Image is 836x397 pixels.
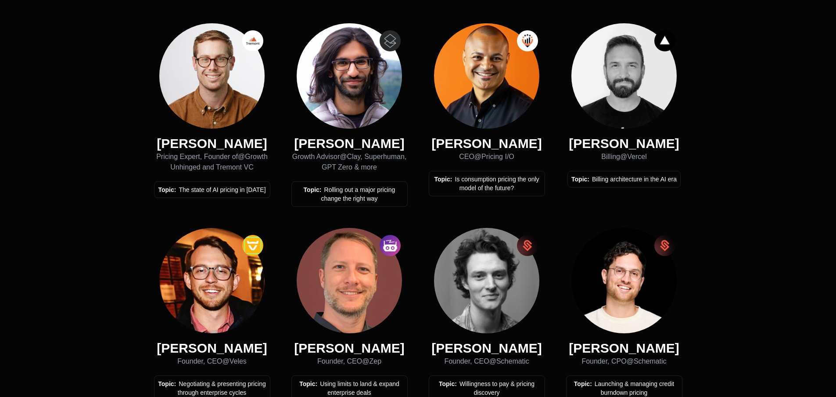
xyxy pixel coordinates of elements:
div: Billing @ Vercel [567,152,681,162]
div: Pricing Expert, Founder of @ Growth Unhinged and Tremont VC [154,152,270,173]
div: Billing architecture in the AI era [571,175,677,184]
div: Negotiating & presenting pricing through enterprise cycles [158,379,266,397]
img: Veles [242,235,263,256]
div: [PERSON_NAME] [567,136,681,152]
img: Gaurav Vohra [297,23,402,129]
span: Topic: [574,380,592,387]
div: Founder, CEO @ Schematic [429,356,545,367]
div: The state of AI pricing in [DATE] [158,185,266,194]
img: Growth Unhinged and Tremont VC [242,30,263,51]
div: [PERSON_NAME] [154,340,270,356]
span: Topic: [299,380,317,387]
img: Clay, Superhuman, GPT Zero & more [380,30,401,51]
span: Topic: [158,380,176,387]
div: Using limits to land & expand enterprise deals [295,379,404,397]
span: Topic: [571,176,589,183]
div: Founder, CPO @ Schematic [566,356,682,367]
img: Schematic [517,235,538,256]
img: Simon Ooley [159,228,265,333]
img: Schematic [654,235,675,256]
span: Topic: [434,176,452,183]
span: Topic: [439,380,457,387]
img: Pricing I/O [517,30,538,51]
div: [PERSON_NAME] [154,136,270,152]
div: [PERSON_NAME] [291,136,408,152]
img: Gio Hobbins [571,228,677,333]
div: [PERSON_NAME] [566,340,682,356]
div: [PERSON_NAME] [429,136,545,152]
div: Growth Advisor @ Clay, Superhuman, GPT Zero & more [291,152,408,173]
div: [PERSON_NAME] [429,340,545,356]
img: Zep [380,235,401,256]
div: Is consumption pricing the only model of the future? [433,175,541,192]
div: Launching & managing credit burndown pricing [570,379,678,397]
div: Founder, CEO @ Veles [154,356,270,367]
div: Rolling out a major pricing change the right way [295,185,404,203]
img: Kyle Poyar [159,23,265,129]
img: Vercel [654,30,675,51]
span: Topic: [158,186,176,193]
img: Fynn Glover [434,228,539,333]
div: [PERSON_NAME] [291,340,408,356]
img: Marcos Rivera [434,23,539,129]
img: Daniel Chalef [297,228,402,333]
div: CEO @ Pricing I/O [429,152,545,162]
img: Shar Dara [571,23,677,129]
span: Topic: [304,186,322,193]
div: Founder, CEO @ Zep [291,356,408,367]
div: Willingness to pay & pricing discovery [433,379,541,397]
